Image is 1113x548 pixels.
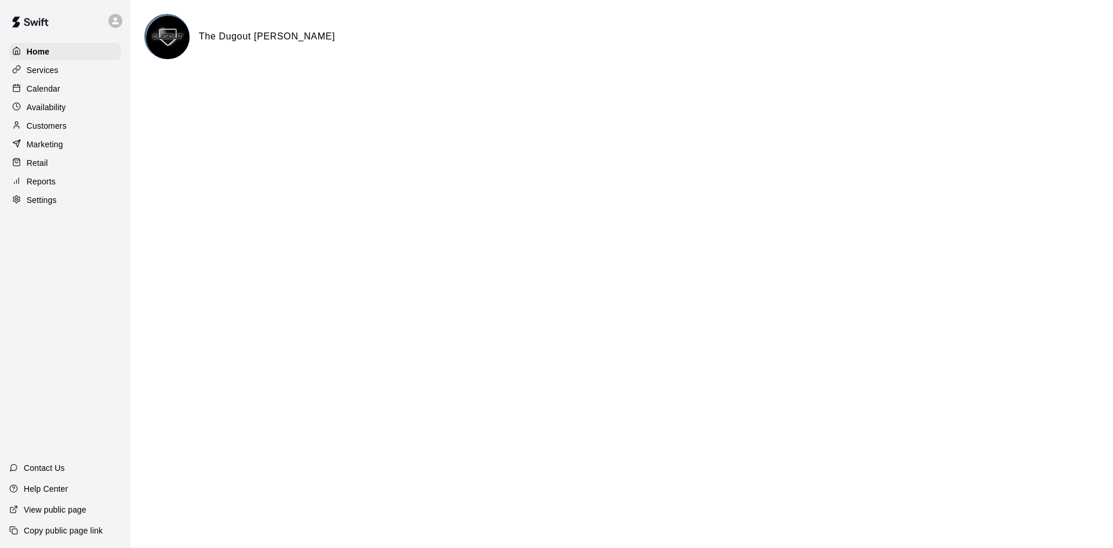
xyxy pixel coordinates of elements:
[27,83,60,95] p: Calendar
[9,43,121,60] a: Home
[9,191,121,209] a: Settings
[24,462,65,474] p: Contact Us
[9,136,121,153] a: Marketing
[24,504,86,516] p: View public page
[9,173,121,190] a: Reports
[146,16,190,59] img: The Dugout Mitchell logo
[27,176,56,187] p: Reports
[9,80,121,97] a: Calendar
[9,61,121,79] a: Services
[9,117,121,135] a: Customers
[27,64,59,76] p: Services
[199,29,335,44] h6: The Dugout [PERSON_NAME]
[24,483,68,495] p: Help Center
[27,46,50,57] p: Home
[24,525,103,536] p: Copy public page link
[9,154,121,172] a: Retail
[27,157,48,169] p: Retail
[9,99,121,116] a: Availability
[27,194,57,206] p: Settings
[27,101,66,113] p: Availability
[27,139,63,150] p: Marketing
[27,120,67,132] p: Customers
